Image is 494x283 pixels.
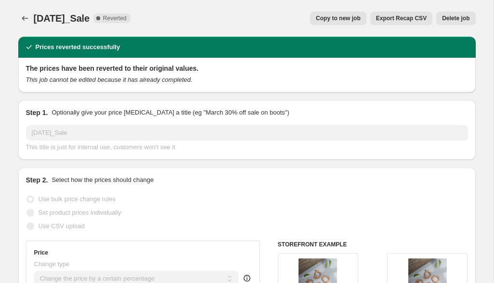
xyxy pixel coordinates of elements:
h2: The prices have been reverted to their original values. [26,64,468,73]
span: Use bulk price change rules [39,195,116,203]
span: This title is just for internal use, customers won't see it [26,143,175,151]
input: 30% off holiday sale [26,125,468,141]
button: Price change jobs [18,12,32,25]
span: Change type [34,260,70,268]
span: Export Recap CSV [376,14,427,22]
span: Delete job [442,14,469,22]
h2: Step 1. [26,108,48,117]
span: Copy to new job [316,14,361,22]
div: help [242,273,252,283]
span: [DATE]_Sale [34,13,90,24]
button: Delete job [436,12,475,25]
i: This job cannot be edited because it has already completed. [26,76,193,83]
span: Reverted [103,14,127,22]
p: Optionally give your price [MEDICAL_DATA] a title (eg "March 30% off sale on boots") [52,108,289,117]
h3: Price [34,249,48,257]
button: Copy to new job [310,12,366,25]
span: Use CSV upload [39,222,85,230]
span: Set product prices individually [39,209,121,216]
p: Select how the prices should change [52,175,154,185]
h2: Step 2. [26,175,48,185]
button: Export Recap CSV [370,12,432,25]
h2: Prices reverted successfully [36,42,120,52]
h6: STOREFRONT EXAMPLE [278,241,468,248]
